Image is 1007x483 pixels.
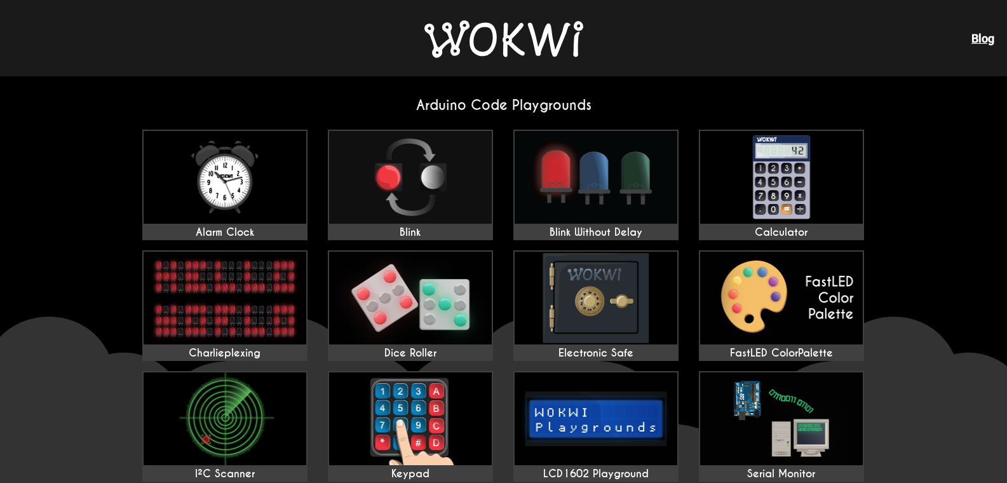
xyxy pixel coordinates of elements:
[328,371,493,482] a: Keypad
[142,130,308,240] a: Alarm Clock
[699,371,864,482] a: Serial Monitor
[700,372,863,465] img: Serial Monitor
[515,468,677,480] div: LCD1602 Playground
[144,372,306,465] img: I²C Scanner
[424,20,583,58] img: Wokwi
[144,347,306,360] div: Charlieplexing
[329,347,492,360] div: Dice Roller
[329,252,492,344] img: Dice Roller
[700,468,863,480] div: Serial Monitor
[329,131,492,224] img: Blink
[328,130,493,240] a: Blink
[971,32,994,45] a: Blog
[328,250,493,361] a: Dice Roller
[700,347,863,360] div: FastLED ColorPalette
[329,372,492,465] img: Keypad
[132,97,875,114] h2: Arduino Code Playgrounds
[513,371,679,482] a: LCD1602 Playground
[144,226,306,239] div: Alarm Clock
[142,371,308,482] a: I²C Scanner
[144,131,306,224] img: Alarm Clock
[515,226,677,239] div: Blink Without Delay
[700,252,863,344] img: FastLED ColorPalette
[513,130,679,240] a: Blink Without Delay
[515,347,677,360] div: Electronic Safe
[700,226,863,239] div: Calculator
[144,252,306,344] img: Charlieplexing
[515,131,677,224] img: Blink Without Delay
[144,468,306,480] div: I²C Scanner
[329,468,492,480] div: Keypad
[329,226,492,239] div: Blink
[142,250,308,361] a: Charlieplexing
[699,130,864,240] a: Calculator
[700,131,863,224] img: Calculator
[515,372,677,465] img: LCD1602 Playground
[699,250,864,361] a: FastLED ColorPalette
[515,252,677,344] img: Electronic Safe
[513,250,679,361] a: Electronic Safe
